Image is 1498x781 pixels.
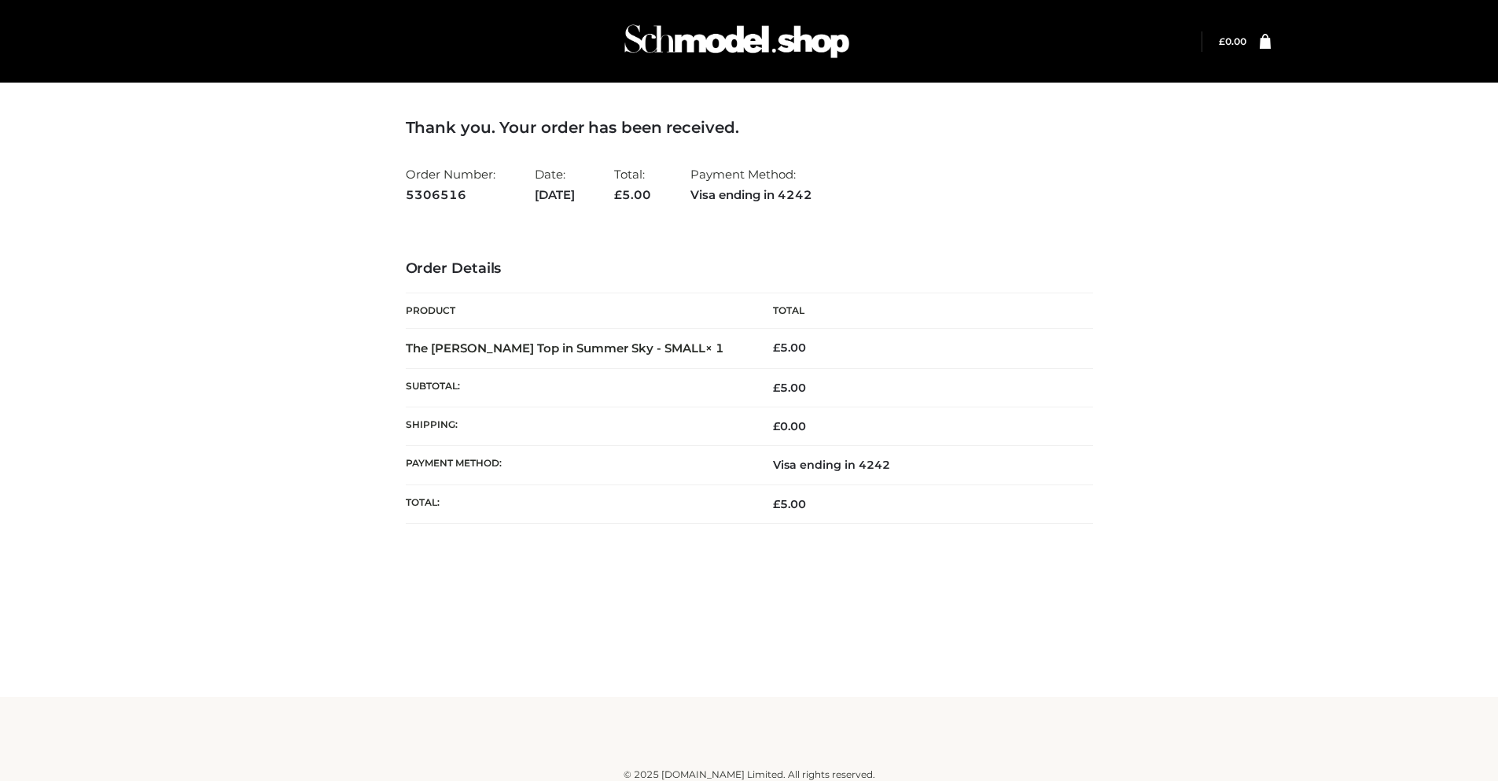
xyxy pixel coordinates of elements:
[406,446,749,484] th: Payment method:
[1219,35,1246,47] a: £0.00
[406,484,749,523] th: Total:
[406,118,1093,137] h3: Thank you. Your order has been received.
[614,187,651,202] span: 5.00
[773,381,780,395] span: £
[773,419,806,433] bdi: 0.00
[406,160,495,208] li: Order Number:
[773,419,780,433] span: £
[749,446,1093,484] td: Visa ending in 4242
[690,160,812,208] li: Payment Method:
[773,341,780,355] span: £
[406,368,749,407] th: Subtotal:
[773,341,806,355] bdi: 5.00
[690,185,812,205] strong: Visa ending in 4242
[619,10,855,72] img: Schmodel Admin 964
[406,185,495,205] strong: 5306516
[406,293,749,329] th: Product
[614,160,651,208] li: Total:
[406,260,1093,278] h3: Order Details
[406,407,749,446] th: Shipping:
[535,185,575,205] strong: [DATE]
[535,160,575,208] li: Date:
[614,187,622,202] span: £
[749,293,1093,329] th: Total
[705,341,724,356] strong: × 1
[773,381,806,395] span: 5.00
[406,341,724,356] strong: The [PERSON_NAME] Top in Summer Sky - SMALL
[1219,35,1225,47] span: £
[1219,35,1246,47] bdi: 0.00
[773,497,780,511] span: £
[773,497,806,511] span: 5.00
